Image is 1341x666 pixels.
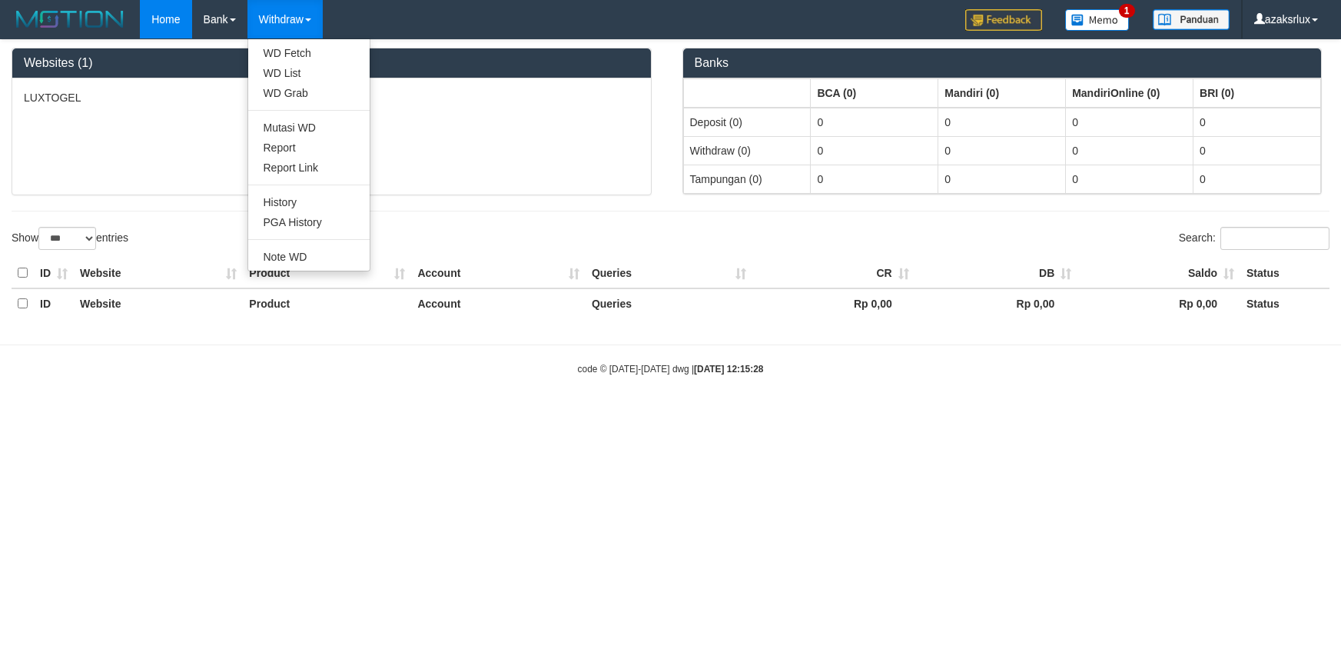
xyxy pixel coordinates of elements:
select: Showentries [38,227,96,250]
th: Status [1240,258,1329,288]
input: Search: [1220,227,1329,250]
th: CR [752,258,915,288]
a: PGA History [248,212,370,232]
th: Product [243,258,411,288]
strong: [DATE] 12:15:28 [694,364,763,375]
th: Account [411,288,586,318]
label: Show entries [12,227,128,250]
label: Search: [1179,227,1329,250]
img: MOTION_logo.png [12,8,128,31]
td: 0 [1193,108,1321,137]
a: Report [248,138,370,158]
td: 0 [1066,136,1193,165]
a: WD List [248,63,370,83]
th: ID [34,288,74,318]
td: Tampungan (0) [683,165,811,193]
a: Note WD [248,247,370,267]
a: Mutasi WD [248,118,370,138]
a: History [248,192,370,212]
img: Feedback.jpg [965,9,1042,31]
td: 0 [1066,165,1193,193]
th: DB [915,258,1078,288]
th: Rp 0,00 [752,288,915,318]
img: panduan.png [1153,9,1230,30]
h3: Banks [695,56,1310,70]
img: Button%20Memo.svg [1065,9,1130,31]
td: 0 [811,165,938,193]
th: Group: activate to sort column ascending [811,78,938,108]
p: LUXTOGEL [24,90,639,105]
td: 0 [1193,136,1321,165]
td: 0 [1193,165,1321,193]
th: Saldo [1077,258,1240,288]
th: Product [243,288,411,318]
th: Website [74,288,243,318]
th: Status [1240,288,1329,318]
td: 0 [938,108,1066,137]
a: Report Link [248,158,370,178]
th: Group: activate to sort column ascending [1066,78,1193,108]
th: Account [411,258,586,288]
th: Group: activate to sort column ascending [1193,78,1321,108]
th: Group: activate to sort column ascending [938,78,1066,108]
th: ID [34,258,74,288]
th: Group: activate to sort column ascending [683,78,811,108]
th: Rp 0,00 [1077,288,1240,318]
td: Deposit (0) [683,108,811,137]
td: Withdraw (0) [683,136,811,165]
th: Queries [586,258,752,288]
small: code © [DATE]-[DATE] dwg | [578,364,764,375]
h3: Websites (1) [24,56,639,70]
span: 1 [1119,4,1135,18]
a: WD Grab [248,83,370,103]
a: WD Fetch [248,43,370,63]
th: Queries [586,288,752,318]
td: 0 [938,136,1066,165]
td: 0 [811,136,938,165]
th: Website [74,258,243,288]
td: 0 [938,165,1066,193]
td: 0 [1066,108,1193,137]
th: Rp 0,00 [915,288,1078,318]
td: 0 [811,108,938,137]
